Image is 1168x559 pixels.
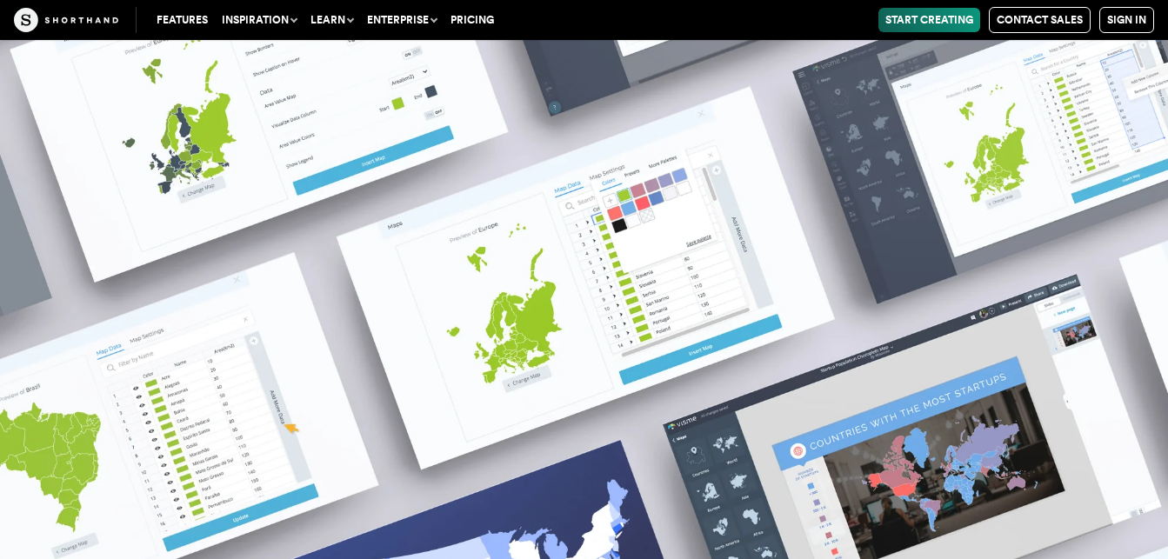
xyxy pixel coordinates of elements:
[14,8,118,32] img: The Craft
[360,8,444,32] button: Enterprise
[1099,7,1154,33] a: Sign in
[215,8,304,32] button: Inspiration
[444,8,501,32] a: Pricing
[878,8,980,32] a: Start Creating
[150,8,215,32] a: Features
[989,7,1091,33] a: Contact Sales
[304,8,360,32] button: Learn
